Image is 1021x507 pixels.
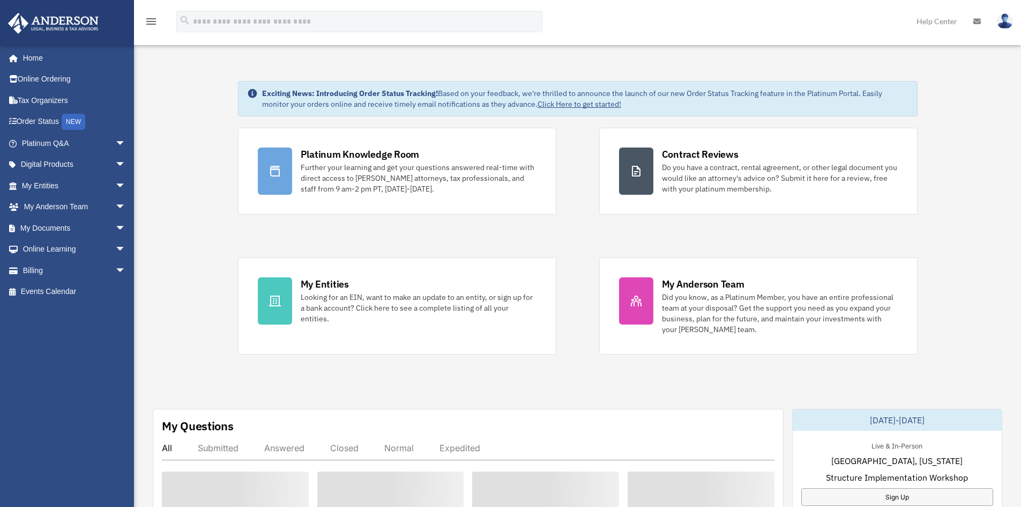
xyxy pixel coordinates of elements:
[162,443,172,453] div: All
[301,292,536,324] div: Looking for an EIN, want to make an update to an entity, or sign up for a bank account? Click her...
[8,281,142,303] a: Events Calendar
[8,260,142,281] a: Billingarrow_drop_down
[801,488,993,506] a: Sign Up
[8,196,142,218] a: My Anderson Teamarrow_drop_down
[8,47,137,69] a: Home
[115,260,137,282] span: arrow_drop_down
[262,88,908,109] div: Based on your feedback, we're thrilled to announce the launch of our new Order Status Tracking fe...
[5,13,102,34] img: Anderson Advisors Platinum Portal
[662,277,744,291] div: My Anderson Team
[384,443,414,453] div: Normal
[599,128,918,215] a: Contract Reviews Do you have a contract, rental agreement, or other legal document you would like...
[330,443,359,453] div: Closed
[831,454,963,467] span: [GEOGRAPHIC_DATA], [US_STATE]
[145,19,158,28] a: menu
[826,471,968,484] span: Structure Implementation Workshop
[997,13,1013,29] img: User Pic
[264,443,304,453] div: Answered
[662,162,898,194] div: Do you have a contract, rental agreement, or other legal document you would like an attorney's ad...
[179,14,191,26] i: search
[115,217,137,239] span: arrow_drop_down
[62,114,85,130] div: NEW
[198,443,239,453] div: Submitted
[439,443,480,453] div: Expedited
[115,133,137,155] span: arrow_drop_down
[301,162,536,194] div: Further your learning and get your questions answered real-time with direct access to [PERSON_NAM...
[538,99,621,109] a: Click Here to get started!
[115,196,137,218] span: arrow_drop_down
[238,128,556,215] a: Platinum Knowledge Room Further your learning and get your questions answered real-time with dire...
[301,277,349,291] div: My Entities
[301,148,420,161] div: Platinum Knowledge Room
[8,69,142,90] a: Online Ordering
[262,89,438,98] strong: Exciting News: Introducing Order Status Tracking!
[8,175,142,196] a: My Entitiesarrow_drop_down
[662,148,739,161] div: Contract Reviews
[8,217,142,239] a: My Documentsarrow_drop_down
[115,175,137,197] span: arrow_drop_down
[8,154,142,175] a: Digital Productsarrow_drop_down
[8,111,142,133] a: Order StatusNEW
[8,90,142,111] a: Tax Organizers
[863,439,931,451] div: Live & In-Person
[793,409,1002,431] div: [DATE]-[DATE]
[599,258,918,355] a: My Anderson Team Did you know, as a Platinum Member, you have an entire professional team at your...
[8,133,142,154] a: Platinum Q&Aarrow_drop_down
[115,239,137,261] span: arrow_drop_down
[238,258,556,355] a: My Entities Looking for an EIN, want to make an update to an entity, or sign up for a bank accoun...
[8,239,142,260] a: Online Learningarrow_drop_down
[162,418,234,434] div: My Questions
[115,154,137,176] span: arrow_drop_down
[145,15,158,28] i: menu
[662,292,898,335] div: Did you know, as a Platinum Member, you have an entire professional team at your disposal? Get th...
